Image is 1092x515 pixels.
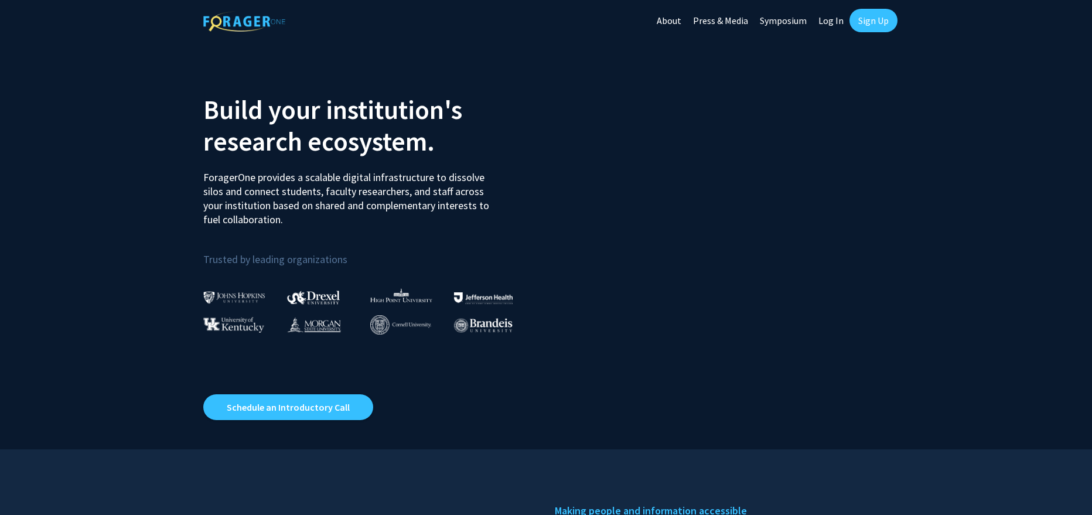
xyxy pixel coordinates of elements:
[287,291,340,304] img: Drexel University
[454,318,513,333] img: Brandeis University
[454,292,513,303] img: Thomas Jefferson University
[370,288,432,302] img: High Point University
[370,315,431,335] img: Cornell University
[849,9,898,32] a: Sign Up
[203,291,265,303] img: Johns Hopkins University
[203,11,285,32] img: ForagerOne Logo
[203,236,537,268] p: Trusted by leading organizations
[203,317,264,333] img: University of Kentucky
[203,162,497,227] p: ForagerOne provides a scalable digital infrastructure to dissolve silos and connect students, fac...
[203,94,537,157] h2: Build your institution's research ecosystem.
[287,317,341,332] img: Morgan State University
[203,394,373,420] a: Opens in a new tab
